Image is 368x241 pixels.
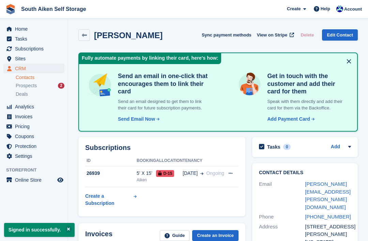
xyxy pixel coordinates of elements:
a: South Aiken Self Storage [18,3,89,15]
div: Create a Subscription [85,193,132,207]
div: 26939 [85,170,137,177]
h2: Contact Details [259,170,351,176]
span: Subscriptions [15,44,56,54]
th: Booking [137,155,156,166]
span: Create [287,5,301,12]
a: menu [3,151,64,161]
span: Home [15,24,56,34]
span: Storefront [6,167,68,174]
a: Add Payment Card [265,116,315,123]
a: [PHONE_NUMBER] [305,214,351,220]
div: 5' X 15' [137,170,156,177]
div: 2 [58,83,64,89]
span: Analytics [15,102,56,111]
span: [DATE] [183,170,198,177]
h4: Send an email in one-click that encourages them to link their card [115,72,210,95]
a: [PERSON_NAME][EMAIL_ADDRESS][PERSON_NAME][DOMAIN_NAME] [305,181,351,210]
div: 0 [283,144,291,150]
span: Pricing [15,122,56,131]
a: menu [3,175,64,185]
span: D-15 [156,170,174,177]
span: View on Stripe [257,32,287,39]
a: menu [3,122,64,131]
span: Online Store [15,175,56,185]
div: [STREET_ADDRESS] [305,223,351,231]
div: Aiken [137,177,156,183]
a: menu [3,44,64,54]
span: Invoices [15,112,56,121]
h2: Tasks [267,144,280,150]
a: menu [3,132,64,141]
div: Phone [259,213,305,221]
a: menu [3,64,64,73]
span: Settings [15,151,56,161]
p: Signed in successfully. [4,223,75,237]
span: Coupons [15,132,56,141]
a: menu [3,102,64,111]
span: Sites [15,54,56,63]
a: View on Stripe [254,29,295,41]
a: menu [3,141,64,151]
a: Add [331,143,340,151]
a: Edit Contact [322,29,358,41]
button: Delete [298,29,317,41]
span: Protection [15,141,56,151]
img: Todd Brown [336,5,343,12]
h4: Get in touch with the customer and add their card for them [265,72,349,95]
div: Add Payment Card [267,116,310,123]
img: send-email-b5881ef4c8f827a638e46e229e590028c7e36e3a6c99d2365469aff88783de13.svg [87,72,112,97]
div: Fully automate payments by linking their card, here's how: [79,53,221,64]
span: Account [344,6,362,13]
span: Ongoing [206,170,224,176]
span: Help [321,5,330,12]
span: Prospects [16,82,37,89]
img: stora-icon-8386f47178a22dfd0bd8f6a31ec36ba5ce8667c1dd55bd0f319d3a0aa187defe.svg [5,4,16,14]
a: menu [3,54,64,63]
img: get-in-touch-e3e95b6451f4e49772a6039d3abdde126589d6f45a760754adfa51be33bf0f70.svg [237,72,262,97]
span: CRM [15,64,56,73]
span: Tasks [15,34,56,44]
a: Create a Subscription [85,190,137,210]
p: Speak with them directly and add their card for them via the Backoffice. [265,98,349,111]
span: Deals [16,91,28,97]
a: Contacts [16,74,64,81]
div: Email [259,180,305,211]
a: Preview store [56,176,64,184]
th: ID [85,155,137,166]
th: Allocation [156,155,183,166]
h2: [PERSON_NAME] [94,31,163,40]
p: Send an email designed to get them to link their card for future subscription payments. [115,98,210,111]
div: Send Email Now [118,116,155,123]
a: menu [3,24,64,34]
a: menu [3,34,64,44]
a: Deals [16,91,64,98]
h2: Subscriptions [85,144,239,152]
button: Sync payment methods [202,29,251,41]
a: Prospects 2 [16,82,64,89]
a: menu [3,112,64,121]
div: [PERSON_NAME] [305,230,351,238]
th: Tenancy [183,155,224,166]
